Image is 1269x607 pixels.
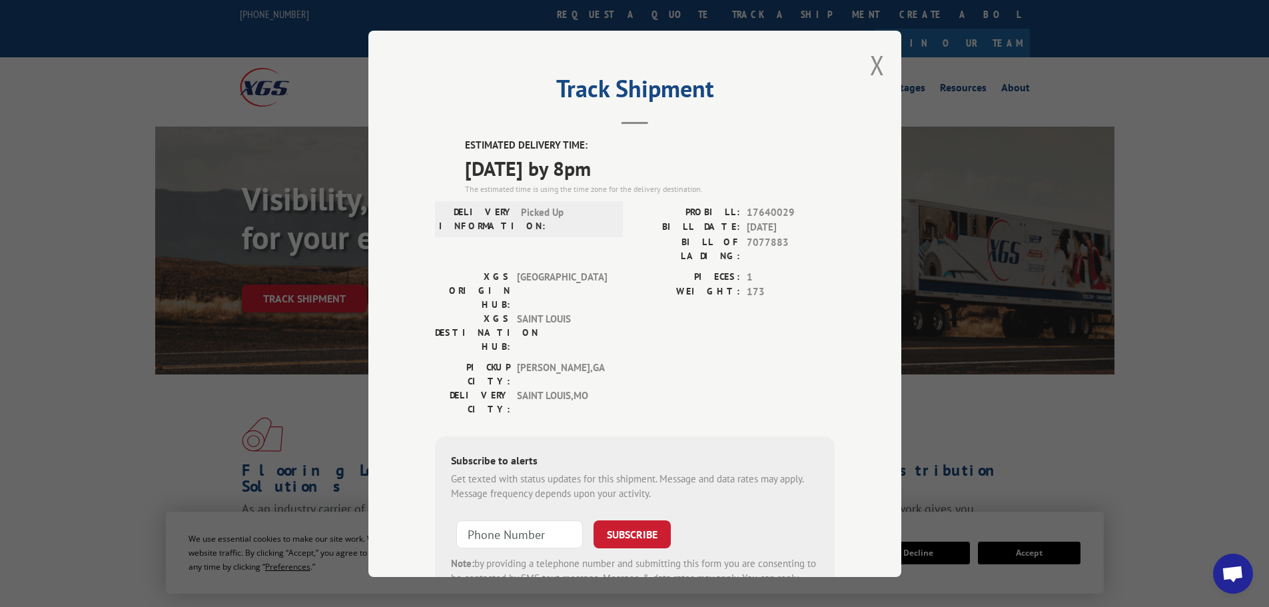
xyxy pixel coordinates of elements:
[517,388,607,416] span: SAINT LOUIS , MO
[517,360,607,388] span: [PERSON_NAME] , GA
[451,556,474,569] strong: Note:
[747,235,835,263] span: 7077883
[747,220,835,235] span: [DATE]
[517,311,607,353] span: SAINT LOUIS
[435,79,835,105] h2: Track Shipment
[465,138,835,153] label: ESTIMATED DELIVERY TIME:
[635,205,740,220] label: PROBILL:
[435,311,510,353] label: XGS DESTINATION HUB:
[870,47,885,83] button: Close modal
[635,235,740,263] label: BILL OF LADING:
[451,471,819,501] div: Get texted with status updates for this shipment. Message and data rates may apply. Message frequ...
[521,205,611,233] span: Picked Up
[635,285,740,300] label: WEIGHT:
[517,269,607,311] span: [GEOGRAPHIC_DATA]
[635,220,740,235] label: BILL DATE:
[1213,554,1253,594] div: Open chat
[435,388,510,416] label: DELIVERY CITY:
[451,556,819,601] div: by providing a telephone number and submitting this form you are consenting to be contacted by SM...
[747,269,835,285] span: 1
[747,205,835,220] span: 17640029
[435,360,510,388] label: PICKUP CITY:
[465,153,835,183] span: [DATE] by 8pm
[747,285,835,300] span: 173
[594,520,671,548] button: SUBSCRIBE
[451,452,819,471] div: Subscribe to alerts
[635,269,740,285] label: PIECES:
[435,269,510,311] label: XGS ORIGIN HUB:
[456,520,583,548] input: Phone Number
[465,183,835,195] div: The estimated time is using the time zone for the delivery destination.
[439,205,514,233] label: DELIVERY INFORMATION:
